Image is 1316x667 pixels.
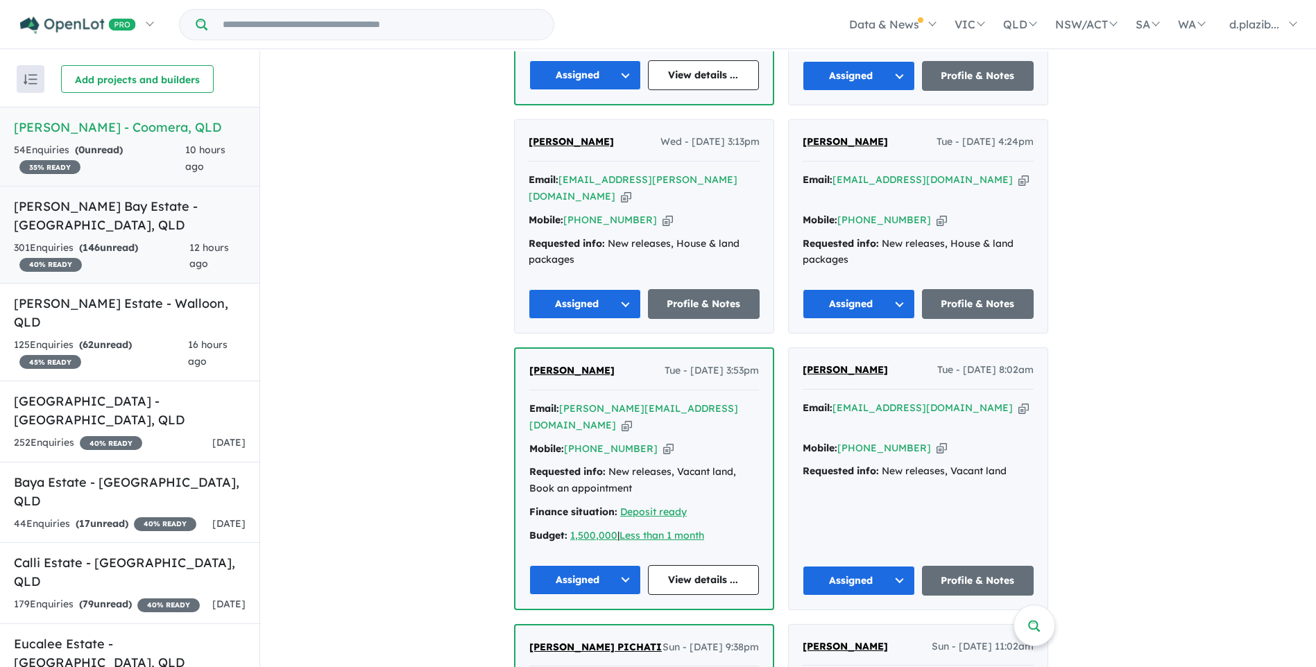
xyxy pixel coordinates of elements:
[937,213,947,227] button: Copy
[621,189,631,204] button: Copy
[803,640,888,652] span: [PERSON_NAME]
[832,401,1013,414] a: [EMAIL_ADDRESS][DOMAIN_NAME]
[837,442,931,454] a: [PHONE_NUMBER]
[529,60,641,90] button: Assigned
[1018,173,1029,187] button: Copy
[188,338,228,367] span: 16 hours ago
[19,160,80,174] span: 35 % READY
[185,144,225,173] span: 10 hours ago
[19,258,82,272] span: 40 % READY
[83,241,100,254] span: 146
[803,289,915,319] button: Assigned
[80,436,142,450] span: 40 % READY
[937,134,1034,150] span: Tue - [DATE] 4:24pm
[803,134,888,150] a: [PERSON_NAME]
[529,565,641,595] button: Assigned
[663,442,674,456] button: Copy
[529,237,605,250] strong: Requested info:
[570,529,617,542] a: 1,500,000
[837,214,931,226] a: [PHONE_NUMBER]
[212,598,246,610] span: [DATE]
[529,236,760,269] div: New releases, House & land packages
[529,134,614,150] a: [PERSON_NAME]
[922,289,1034,319] a: Profile & Notes
[14,553,246,591] h5: Calli Estate - [GEOGRAPHIC_DATA] , QLD
[619,529,704,542] a: Less than 1 month
[24,74,37,85] img: sort.svg
[14,392,246,429] h5: [GEOGRAPHIC_DATA] - [GEOGRAPHIC_DATA] , QLD
[620,505,687,518] a: Deposit ready
[79,241,138,254] strong: ( unread)
[14,240,189,273] div: 301 Enquir ies
[19,355,81,369] span: 45 % READY
[529,639,662,656] a: [PERSON_NAME] PICHATI
[14,197,246,234] h5: [PERSON_NAME] Bay Estate - [GEOGRAPHIC_DATA] , QLD
[14,516,196,532] div: 44 Enquir ies
[212,436,246,449] span: [DATE]
[529,464,759,497] div: New releases, Vacant land, Book an appointment
[648,60,760,90] a: View details ...
[529,528,759,544] div: |
[529,402,559,415] strong: Email:
[922,566,1034,596] a: Profile & Notes
[137,598,200,612] span: 40 % READY
[803,465,879,477] strong: Requested info:
[210,10,551,40] input: Try estate name, suburb, builder or developer
[14,142,185,175] div: 54 Enquir ies
[803,61,915,91] button: Assigned
[832,173,1013,186] a: [EMAIL_ADDRESS][DOMAIN_NAME]
[529,465,606,478] strong: Requested info:
[61,65,214,93] button: Add projects and builders
[932,639,1034,655] span: Sun - [DATE] 11:02am
[803,639,888,655] a: [PERSON_NAME]
[803,363,888,376] span: [PERSON_NAME]
[79,517,90,530] span: 17
[75,144,123,156] strong: ( unread)
[529,641,662,653] span: [PERSON_NAME] PICHATI
[937,362,1034,379] span: Tue - [DATE] 8:02am
[529,442,564,455] strong: Mobile:
[803,566,915,596] button: Assigned
[14,337,188,370] div: 125 Enquir ies
[648,289,760,319] a: Profile & Notes
[937,441,947,456] button: Copy
[803,135,888,148] span: [PERSON_NAME]
[648,565,760,595] a: View details ...
[803,236,1034,269] div: New releases, House & land packages
[803,463,1034,480] div: New releases, Vacant land
[76,517,128,530] strong: ( unread)
[665,363,759,379] span: Tue - [DATE] 3:53pm
[14,118,246,137] h5: [PERSON_NAME] - Coomera , QLD
[529,289,641,319] button: Assigned
[529,135,614,148] span: [PERSON_NAME]
[14,473,246,510] h5: Baya Estate - [GEOGRAPHIC_DATA] , QLD
[803,442,837,454] strong: Mobile:
[14,596,200,613] div: 179 Enquir ies
[78,144,85,156] span: 0
[803,362,888,379] a: [PERSON_NAME]
[212,517,246,530] span: [DATE]
[79,338,132,351] strong: ( unread)
[529,402,738,431] a: [PERSON_NAME][EMAIL_ADDRESS][DOMAIN_NAME]
[529,529,567,542] strong: Budget:
[529,363,615,379] a: [PERSON_NAME]
[564,442,658,455] a: [PHONE_NUMBER]
[83,338,94,351] span: 62
[803,214,837,226] strong: Mobile:
[622,418,632,433] button: Copy
[803,173,832,186] strong: Email:
[1018,401,1029,415] button: Copy
[189,241,229,270] span: 12 hours ago
[529,214,563,226] strong: Mobile:
[20,17,136,34] img: Openlot PRO Logo White
[660,134,760,150] span: Wed - [DATE] 3:13pm
[803,237,879,250] strong: Requested info:
[563,214,657,226] a: [PHONE_NUMBER]
[663,213,673,227] button: Copy
[529,173,558,186] strong: Email:
[663,639,759,656] span: Sun - [DATE] 9:38pm
[14,294,246,331] h5: [PERSON_NAME] Estate - Walloon , QLD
